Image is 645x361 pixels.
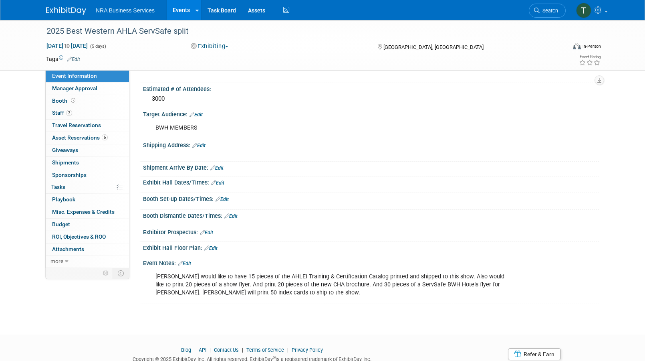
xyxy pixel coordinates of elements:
div: [PERSON_NAME] would like to have 15 pieces of the AHLEI Training & Certification Catalog printed ... [150,269,511,301]
sup: ® [273,355,276,360]
button: Exhibiting [188,42,232,51]
span: 2 [66,110,72,116]
span: Shipments [52,159,79,166]
td: Personalize Event Tab Strip [99,268,113,278]
span: Sponsorships [52,172,87,178]
a: Manager Approval [46,83,129,95]
a: ROI, Objectives & ROO [46,231,129,243]
span: 6 [102,134,108,140]
a: Budget [46,219,129,231]
span: [DATE] [DATE] [46,42,88,49]
div: 3000 [149,93,593,105]
a: Edit [210,165,224,171]
a: Edit [204,245,218,251]
a: Contact Us [214,347,239,353]
a: Edit [211,180,224,186]
span: Travel Reservations [52,122,101,128]
a: Edit [224,213,238,219]
span: Manager Approval [52,85,97,91]
span: Search [540,8,558,14]
a: Staff2 [46,107,129,119]
a: Terms of Service [246,347,284,353]
a: Shipments [46,157,129,169]
span: Staff [52,110,72,116]
span: Misc. Expenses & Credits [52,209,115,215]
span: [GEOGRAPHIC_DATA], [GEOGRAPHIC_DATA] [383,44,484,50]
div: Booth Set-up Dates/Times: [143,193,599,203]
div: Exhibit Hall Floor Plan: [143,242,599,252]
span: | [192,347,198,353]
a: more [46,256,129,268]
span: Playbook [52,196,75,203]
span: NRA Business Services [96,7,155,14]
div: Shipping Address: [143,139,599,150]
span: more [50,258,63,264]
a: Misc. Expenses & Credits [46,206,129,218]
div: Shipment Arrive By Date: [143,162,599,172]
a: Sponsorships [46,169,129,181]
a: Edit [189,112,203,118]
a: Refer & Earn [508,348,561,360]
img: ExhibitDay [46,7,86,15]
a: Event Information [46,70,129,82]
img: Terry Gamal ElDin [576,3,591,18]
div: Event Rating [579,55,601,59]
a: Edit [216,197,229,202]
span: | [208,347,213,353]
a: Asset Reservations6 [46,132,129,144]
a: Edit [200,230,213,235]
a: Tasks [46,181,129,193]
a: Blog [181,347,191,353]
div: Exhibit Hall Dates/Times: [143,176,599,187]
a: Travel Reservations [46,120,129,132]
span: Tasks [51,184,65,190]
div: Booth Dismantle Dates/Times: [143,210,599,220]
div: Event Format [518,42,601,54]
div: Event Notes: [143,257,599,268]
span: (5 days) [89,44,106,49]
span: ROI, Objectives & ROO [52,233,106,240]
a: Giveaways [46,144,129,156]
span: Asset Reservations [52,134,108,141]
img: Format-Inperson.png [573,43,581,49]
a: Edit [178,261,191,266]
span: Giveaways [52,147,78,153]
span: | [240,347,245,353]
span: | [285,347,290,353]
span: Booth not reserved yet [69,97,77,103]
span: Booth [52,97,77,104]
span: Event Information [52,73,97,79]
span: Attachments [52,246,84,252]
div: Exhibitor Prospectus: [143,226,599,237]
div: Estimated # of Attendees: [143,83,599,93]
span: Budget [52,221,70,227]
td: Tags [46,55,80,63]
div: 2025 Best Western AHLA ServSafe split [44,24,554,39]
a: API [199,347,206,353]
a: Booth [46,95,129,107]
div: Target Audience: [143,108,599,119]
a: Attachments [46,243,129,256]
a: Search [529,4,566,18]
a: Edit [192,143,206,148]
a: Edit [67,57,80,62]
div: In-Person [582,43,601,49]
a: Privacy Policy [292,347,323,353]
span: to [63,43,71,49]
a: Playbook [46,194,129,206]
div: BWH MEMBERS [150,120,511,136]
td: Toggle Event Tabs [113,268,129,278]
